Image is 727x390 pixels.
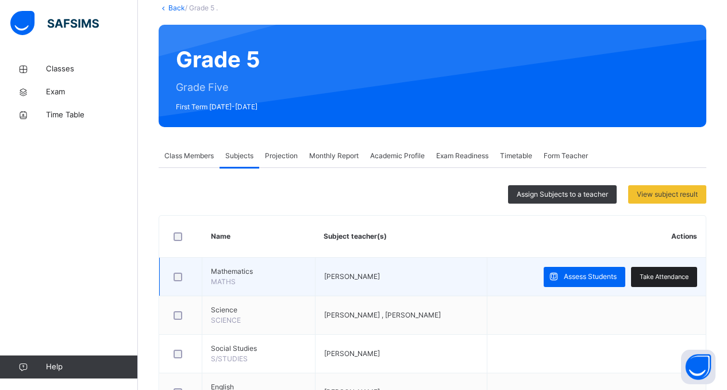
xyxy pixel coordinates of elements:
[46,361,137,373] span: Help
[324,349,380,358] span: [PERSON_NAME]
[500,151,532,161] span: Timetable
[211,305,306,315] span: Science
[211,277,236,286] span: MATHS
[164,151,214,161] span: Class Members
[46,109,138,121] span: Time Table
[46,86,138,98] span: Exam
[211,266,306,277] span: Mathematics
[640,272,688,282] span: Take Attendance
[265,151,298,161] span: Projection
[10,11,99,35] img: safsims
[211,354,248,363] span: S/STUDIES
[202,216,316,258] th: Name
[315,216,487,258] th: Subject teacher(s)
[436,151,488,161] span: Exam Readiness
[185,3,218,12] span: / Grade 5 .
[681,350,716,384] button: Open asap
[324,272,380,281] span: [PERSON_NAME]
[324,311,441,319] span: [PERSON_NAME] , [PERSON_NAME]
[211,343,306,354] span: Social Studies
[637,189,698,200] span: View subject result
[544,151,588,161] span: Form Teacher
[225,151,253,161] span: Subjects
[46,63,138,75] span: Classes
[517,189,608,200] span: Assign Subjects to a teacher
[370,151,425,161] span: Academic Profile
[487,216,706,258] th: Actions
[564,272,617,282] span: Assess Students
[211,316,241,324] span: SCIENCE
[168,3,185,12] a: Back
[309,151,359,161] span: Monthly Report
